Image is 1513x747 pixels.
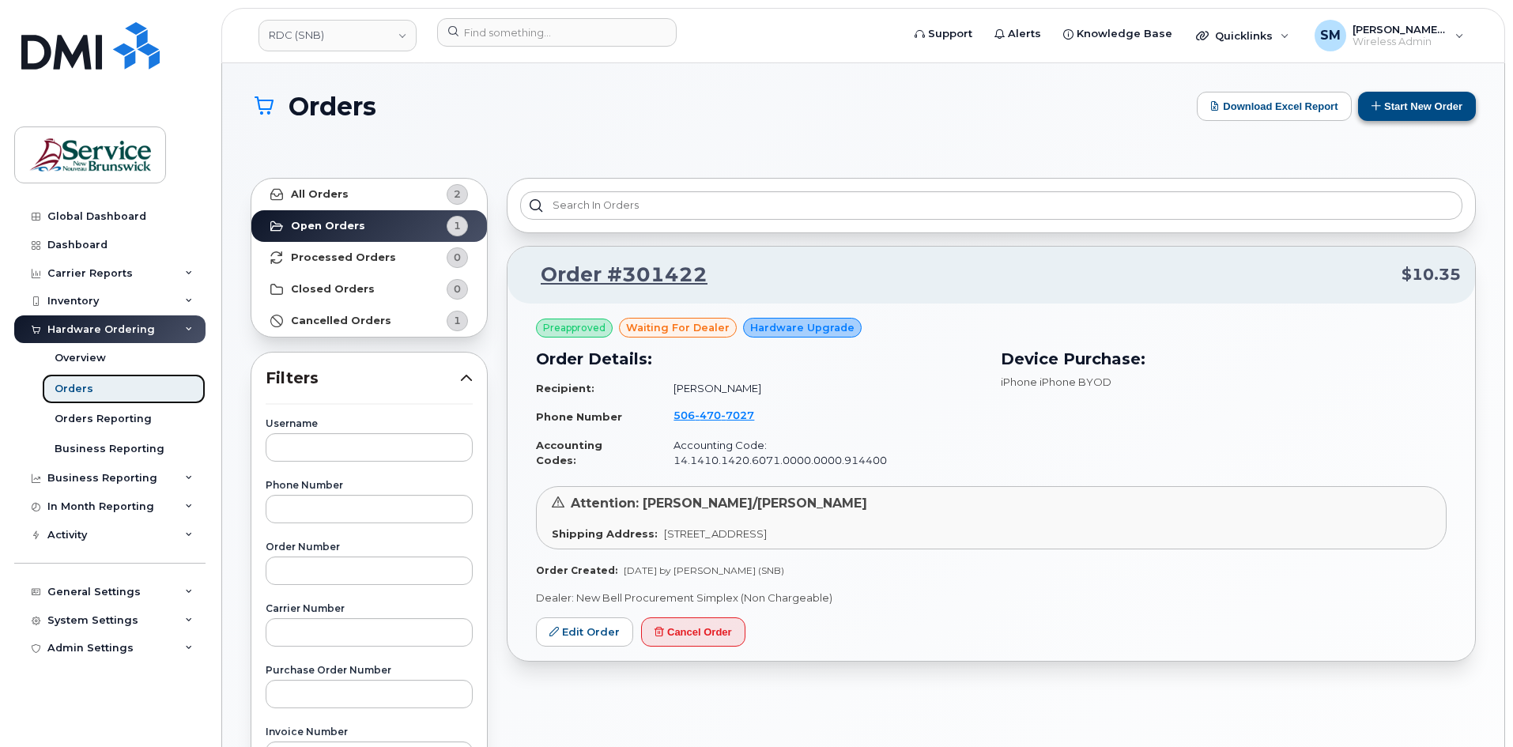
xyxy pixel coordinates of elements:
span: 0 [454,281,461,296]
label: Purchase Order Number [266,666,473,675]
button: Download Excel Report [1197,92,1352,121]
strong: Accounting Codes: [536,439,602,466]
strong: Order Created: [536,564,617,576]
strong: Phone Number [536,410,622,423]
span: Hardware Upgrade [750,320,855,335]
td: [PERSON_NAME] [659,375,982,402]
span: 506 [673,409,754,421]
a: Processed Orders0 [251,242,487,274]
input: Search in orders [520,191,1462,220]
span: 2 [454,187,461,202]
label: Phone Number [266,481,473,490]
a: Edit Order [536,617,633,647]
a: All Orders2 [251,179,487,210]
span: [STREET_ADDRESS] [664,527,767,540]
span: Preapproved [543,321,606,335]
h3: Order Details: [536,347,982,371]
strong: Recipient: [536,382,594,394]
a: Closed Orders0 [251,274,487,305]
span: waiting for dealer [626,320,730,335]
span: 470 [695,409,721,421]
button: Start New Order [1358,92,1476,121]
strong: Closed Orders [291,283,375,296]
span: 1 [454,218,461,233]
p: Dealer: New Bell Procurement Simplex (Non Chargeable) [536,590,1447,606]
strong: All Orders [291,188,349,201]
span: Attention: [PERSON_NAME]/[PERSON_NAME] [571,496,867,511]
a: Order #301422 [522,261,707,289]
button: Cancel Order [641,617,745,647]
span: [DATE] by [PERSON_NAME] (SNB) [624,564,784,576]
a: Open Orders1 [251,210,487,242]
strong: Open Orders [291,220,365,232]
span: 1 [454,313,461,328]
label: Invoice Number [266,727,473,737]
label: Order Number [266,542,473,552]
strong: Shipping Address: [552,527,658,540]
a: 5064707027 [673,409,773,421]
label: Username [266,419,473,428]
td: Accounting Code: 14.1410.1420.6071.0000.0000.914400 [659,432,982,473]
span: 0 [454,250,461,265]
h3: Device Purchase: [1001,347,1447,371]
label: Carrier Number [266,604,473,613]
span: iPhone iPhone BYOD [1001,375,1111,388]
span: Filters [266,367,460,390]
span: Orders [289,92,376,120]
span: 7027 [721,409,754,421]
span: $10.35 [1402,263,1461,286]
strong: Cancelled Orders [291,315,391,327]
strong: Processed Orders [291,251,396,264]
a: Cancelled Orders1 [251,305,487,337]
